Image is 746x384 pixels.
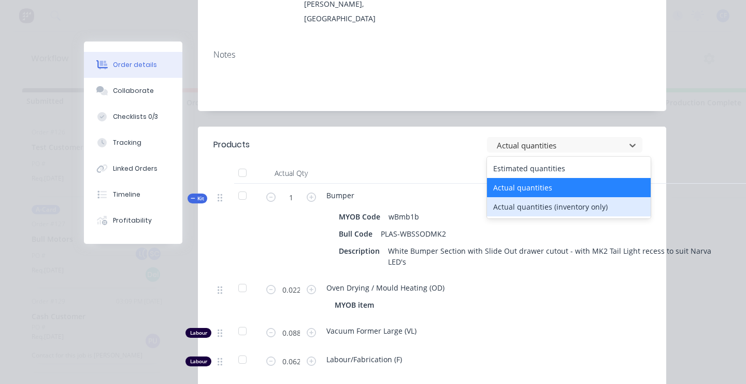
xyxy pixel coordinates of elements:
[384,243,720,269] div: White Bumper Section with Slide Out drawer cutout - with MK2 Tail Light recess to suit Narva LED's
[487,178,651,197] div: Actual quantities
[84,156,182,182] button: Linked Orders
[84,130,182,156] button: Tracking
[113,216,152,225] div: Profitability
[113,164,157,173] div: Linked Orders
[326,354,402,364] span: Labour/Fabrication (F)
[113,190,140,199] div: Timeline
[384,209,423,224] div: wBmb1b
[113,60,157,70] div: Order details
[113,112,158,121] div: Checklists 0/3
[377,226,450,241] div: PLAS-WBSSODMK2
[84,182,182,208] button: Timeline
[84,52,182,78] button: Order details
[487,159,651,178] div: Estimated quantities
[185,356,211,366] div: Labour
[260,163,322,184] div: Actual Qty
[113,138,141,147] div: Tracking
[188,194,207,203] button: Kit
[326,326,417,336] span: Vacuum Former Large (VL)
[326,190,354,200] span: Bumper
[339,226,377,241] div: Bull Code
[326,283,444,293] span: Oven Drying / Mould Heating (OD)
[339,243,384,258] div: Description
[185,328,211,338] div: Labour
[113,86,154,95] div: Collaborate
[84,104,182,130] button: Checklists 0/3
[339,209,384,224] div: MYOB Code
[84,208,182,234] button: Profitability
[191,195,204,202] span: Kit
[335,297,378,312] div: MYOB item
[487,197,651,216] div: Actual quantities (inventory only)
[84,78,182,104] button: Collaborate
[213,50,651,60] div: Notes
[213,139,250,151] div: Products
